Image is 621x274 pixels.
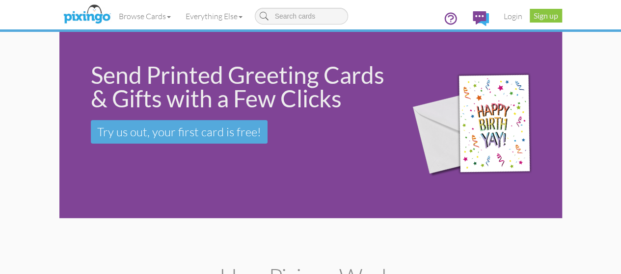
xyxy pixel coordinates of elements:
[61,2,113,27] img: pixingo logo
[91,120,268,144] a: Try us out, your first card is free!
[473,11,489,26] img: comments.svg
[97,125,261,139] span: Try us out, your first card is free!
[91,63,387,110] div: Send Printed Greeting Cards & Gifts with a Few Clicks
[178,4,250,28] a: Everything Else
[496,4,530,28] a: Login
[401,54,559,197] img: 942c5090-71ba-4bfc-9a92-ca782dcda692.png
[255,8,348,25] input: Search cards
[111,4,178,28] a: Browse Cards
[530,9,562,23] a: Sign up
